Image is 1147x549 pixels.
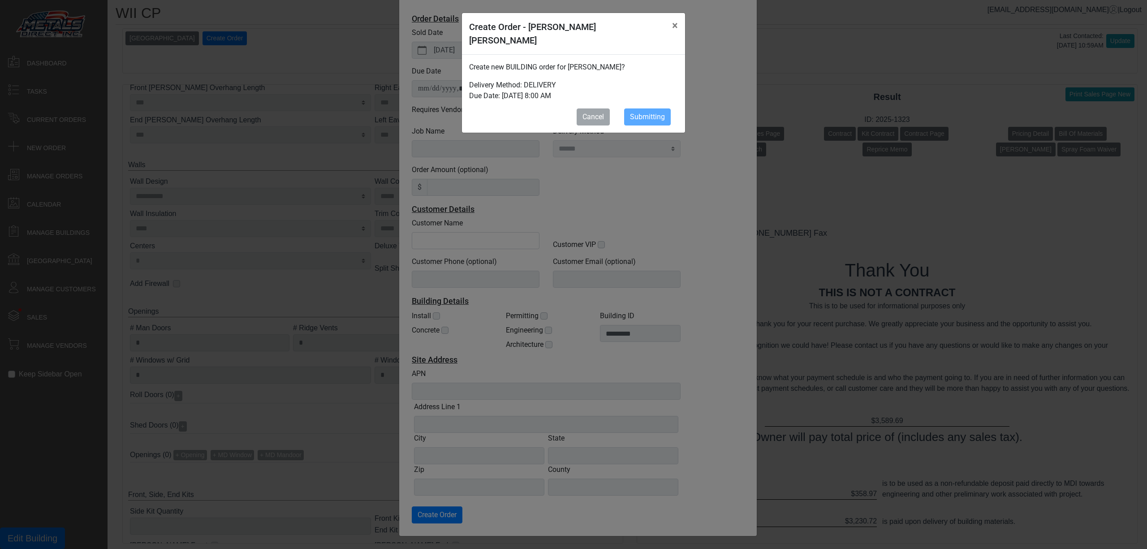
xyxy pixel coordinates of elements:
p: Delivery Method: DELIVERY Due Date: [DATE] 8:00 AM [469,80,678,101]
span: Submitting [630,112,665,121]
button: Cancel [577,108,610,125]
button: Close [665,13,685,38]
h5: Create Order - [PERSON_NAME] [PERSON_NAME] [469,20,665,47]
button: Submitting [624,108,671,125]
p: Create new BUILDING order for [PERSON_NAME]? [469,62,678,73]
